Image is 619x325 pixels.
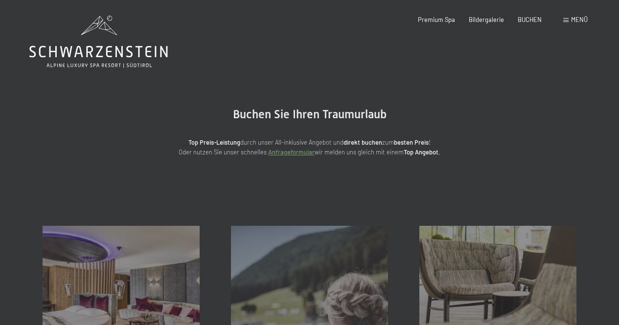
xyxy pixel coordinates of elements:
strong: Top Angebot. [404,148,440,156]
strong: besten Preis [394,138,429,146]
a: Bildergalerie [469,16,504,23]
a: Premium Spa [418,16,455,23]
a: BUCHEN [518,16,542,23]
span: Menü [571,16,588,23]
p: durch unser All-inklusive Angebot und zum ! Oder nutzen Sie unser schnelles wir melden uns gleich... [114,137,505,157]
strong: Top Preis-Leistung [188,138,240,146]
a: Anfrageformular [268,148,315,156]
span: Buchen Sie Ihren Traumurlaub [233,108,387,121]
strong: direkt buchen [344,138,382,146]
